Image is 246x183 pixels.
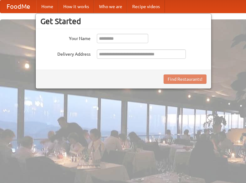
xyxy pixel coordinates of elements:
[36,0,58,13] a: Home
[40,17,207,26] h3: Get Started
[94,0,127,13] a: Who we are
[164,74,207,84] button: Find Restaurants!
[40,34,91,42] label: Your Name
[0,0,36,13] a: FoodMe
[127,0,165,13] a: Recipe videos
[58,0,94,13] a: How it works
[40,49,91,57] label: Delivery Address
